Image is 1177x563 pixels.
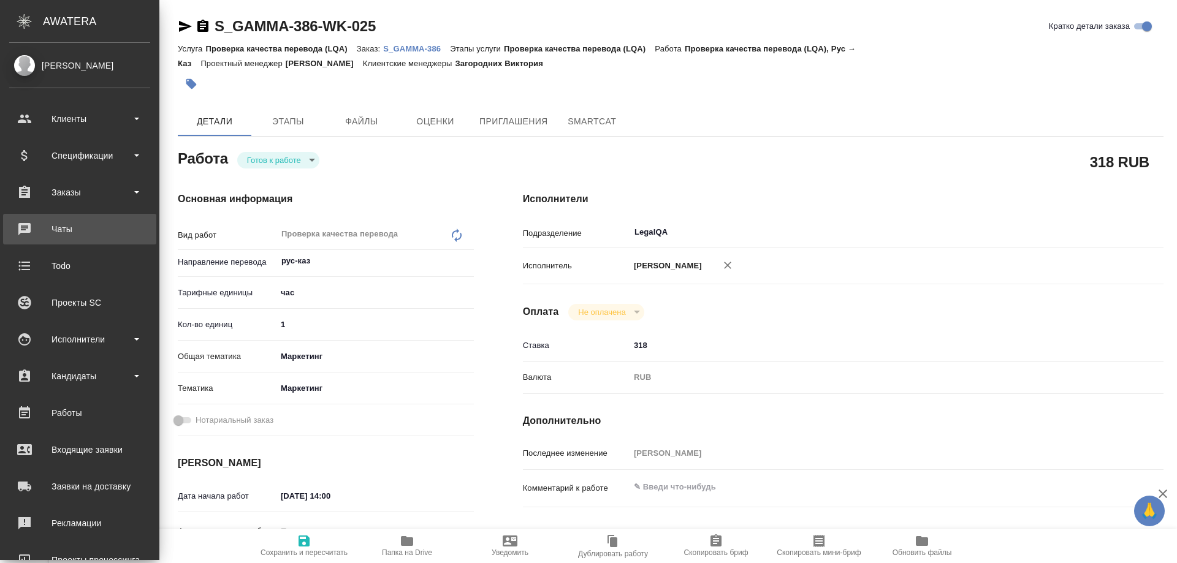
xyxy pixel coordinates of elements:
button: Скопировать бриф [665,529,768,563]
button: Скопировать ссылку для ЯМессенджера [178,19,192,34]
p: Исполнитель [523,260,630,272]
span: Файлы [332,114,391,129]
input: Пустое поле [630,444,1110,462]
h2: 318 RUB [1090,151,1149,172]
div: Маркетинг [276,378,474,399]
a: Todo [3,251,156,281]
h4: [PERSON_NAME] [178,456,474,470]
input: ✎ Введи что-нибудь [276,316,474,333]
h4: Дополнительно [523,414,1164,428]
div: RUB [630,367,1110,388]
a: Чаты [3,214,156,244]
button: Добавить тэг [178,70,205,97]
input: Пустое поле [276,522,384,540]
p: Ставка [523,339,630,352]
span: Сохранить и пересчитать [261,548,348,557]
span: Обновить файлы [893,548,952,557]
input: ✎ Введи что-нибудь [276,487,384,505]
div: Маркетинг [276,346,474,367]
p: Последнее изменение [523,447,630,459]
span: 🙏 [1139,498,1160,524]
div: час [276,282,474,303]
button: Open [467,260,470,262]
button: Дублировать работу [562,529,665,563]
button: Open [1103,231,1106,233]
p: Тематика [178,382,276,395]
span: Приглашения [479,114,548,129]
p: Валюта [523,371,630,384]
a: Заявки на доставку [3,471,156,502]
div: Заказы [9,183,150,202]
a: Работы [3,398,156,428]
span: Детали [185,114,244,129]
div: Исполнители [9,330,150,349]
p: [PERSON_NAME] [630,260,702,272]
div: Кандидаты [9,367,150,385]
a: S_GAMMA-386 [383,43,450,53]
button: Папка на Drive [356,529,459,563]
p: Проверка качества перевода (LQA) [504,44,655,53]
span: Оценки [406,114,465,129]
div: Проекты SC [9,293,150,312]
a: Входящие заявки [3,434,156,465]
p: Общая тематика [178,350,276,363]
a: S_GAMMA-386-WK-025 [215,18,376,34]
p: Подразделение [523,227,630,240]
span: Уведомить [492,548,528,557]
p: [PERSON_NAME] [286,59,363,68]
p: Комментарий к работе [523,482,630,494]
span: Скопировать мини-бриф [777,548,861,557]
p: Заказ: [357,44,383,53]
p: S_GAMMA-386 [383,44,450,53]
p: Кол-во единиц [178,319,276,331]
button: Готов к работе [243,155,305,165]
button: Скопировать мини-бриф [768,529,870,563]
p: Услуга [178,44,205,53]
textarea: /Clients/Gamma/Orders/S_GAMMA-386/LQA/S_GAMMA-386-WK-025 [630,524,1110,545]
div: Чаты [9,220,150,238]
p: Тарифные единицы [178,287,276,299]
div: Спецификации [9,146,150,165]
span: Папка на Drive [382,548,432,557]
div: Рекламации [9,514,150,532]
button: Обновить файлы [870,529,973,563]
p: Направление перевода [178,256,276,268]
p: Клиентские менеджеры [363,59,455,68]
div: Заявки на доставку [9,477,150,496]
div: Работы [9,404,150,422]
input: ✎ Введи что-нибудь [630,336,1110,354]
div: Входящие заявки [9,440,150,459]
a: Проекты SC [3,287,156,318]
span: Этапы [259,114,318,129]
div: Клиенты [9,110,150,128]
p: Загородних Виктория [455,59,552,68]
p: Дата начала работ [178,490,276,502]
span: Нотариальный заказ [196,414,273,426]
button: 🙏 [1134,496,1165,526]
span: Кратко детали заказа [1049,20,1130,32]
h2: Работа [178,146,228,168]
div: Готов к работе [237,152,319,168]
span: SmartCat [563,114,622,129]
p: Работа [655,44,685,53]
h4: Исполнители [523,192,1164,206]
div: [PERSON_NAME] [9,59,150,72]
p: Проектный менеджер [200,59,285,68]
span: Дублировать работу [578,550,648,558]
button: Не оплачена [574,307,629,317]
h4: Оплата [523,304,559,319]
p: Вид работ [178,229,276,241]
div: AWATERA [43,9,159,34]
div: Готов к работе [568,304,644,320]
h4: Основная информация [178,192,474,206]
p: Проверка качества перевода (LQA) [205,44,356,53]
button: Сохранить и пересчитать [253,529,356,563]
button: Скопировать ссылку [196,19,210,34]
a: Рекламации [3,508,156,538]
p: Этапы услуги [450,44,504,53]
button: Уведомить [459,529,562,563]
div: Todo [9,257,150,275]
button: Удалить исполнителя [714,252,741,279]
p: Факт. дата начала работ [178,525,276,537]
span: Скопировать бриф [684,548,748,557]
